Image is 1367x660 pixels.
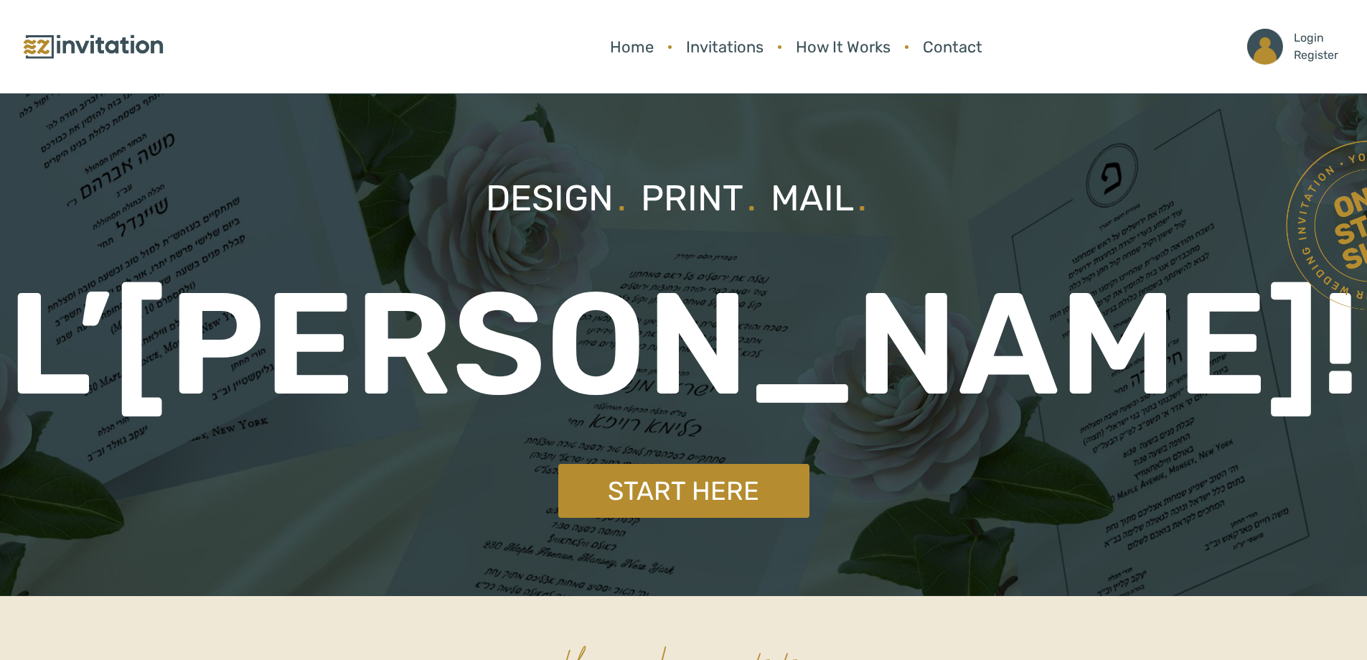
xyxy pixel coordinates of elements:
a: How It Works [789,28,898,66]
span: . [617,177,626,220]
a: Contact [916,28,990,66]
p: Design Print Mail [486,172,881,226]
a: Start Here [558,464,809,518]
span: . [858,177,867,220]
p: Login Register [1294,29,1338,64]
img: logo.png [22,32,165,62]
a: Invitations [679,28,771,66]
a: Home [603,28,661,66]
img: ico_account.png [1247,29,1283,65]
p: L’[PERSON_NAME]! [7,237,1361,452]
a: LoginRegister [1240,22,1345,72]
span: . [747,177,756,220]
